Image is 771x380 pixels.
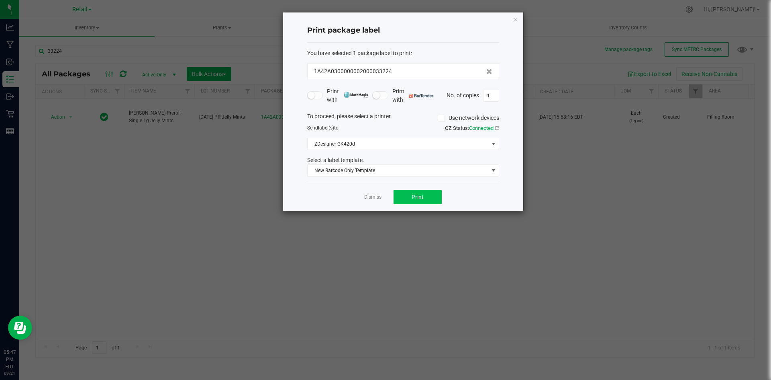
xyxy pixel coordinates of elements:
[469,125,494,131] span: Connected
[307,49,499,58] div: :
[445,125,499,131] span: QZ Status:
[318,125,334,131] span: label(s)
[301,112,505,124] div: To proceed, please select a printer.
[307,25,499,36] h4: Print package label
[307,125,340,131] span: Send to:
[447,92,479,98] span: No. of copies
[307,50,411,56] span: You have selected 1 package label to print
[301,156,505,164] div: Select a label template.
[409,94,434,98] img: bartender.png
[308,138,489,150] span: ZDesigner GK420d
[344,92,368,98] img: mark_magic_cybra.png
[394,190,442,204] button: Print
[412,194,424,200] span: Print
[364,194,381,201] a: Dismiss
[8,316,32,340] iframe: Resource center
[438,114,499,122] label: Use network devices
[327,87,368,104] span: Print with
[314,67,392,76] span: 1A42A0300000002000033224
[308,165,489,176] span: New Barcode Only Template
[392,87,434,104] span: Print with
